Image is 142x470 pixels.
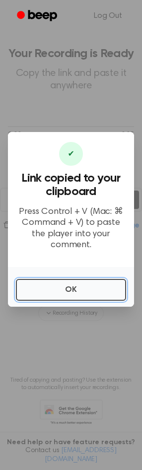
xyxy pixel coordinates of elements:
a: Beep [10,6,66,26]
div: ✔ [59,142,83,166]
a: Log Out [84,4,132,28]
h3: Link copied to your clipboard [16,172,126,199]
p: Press Control + V (Mac: ⌘ Command + V) to paste the player into your comment. [16,206,126,251]
button: OK [16,279,126,301]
